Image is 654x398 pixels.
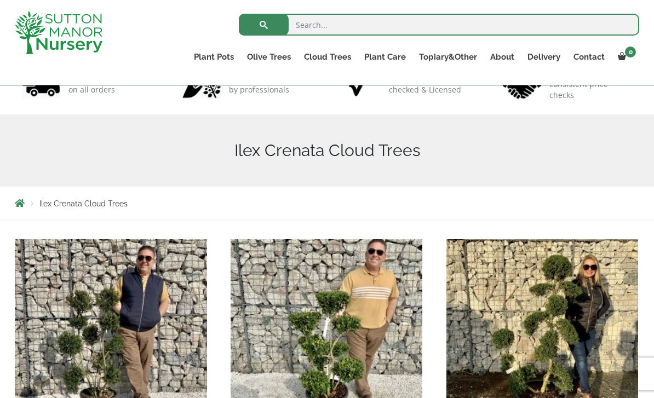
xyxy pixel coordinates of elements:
[484,49,521,65] a: About
[389,84,461,95] p: checked & Licensed
[567,49,611,65] a: Contact
[68,84,123,95] p: on all orders
[240,49,297,65] a: Olive Trees
[625,47,636,57] span: 0
[521,49,567,65] a: Delivery
[549,79,633,101] p: consistent price checks
[412,49,484,65] a: Topiary&Other
[187,49,240,65] a: Plant Pots
[15,11,102,54] img: logo
[229,84,289,95] p: by professionals
[15,199,639,207] nav: Breadcrumbs
[611,49,639,65] a: 0
[39,199,128,208] span: Ilex Crenata Cloud Trees
[297,49,358,65] a: Cloud Trees
[239,14,639,36] input: Search...
[358,49,412,65] a: Plant Care
[15,141,639,160] h1: Ilex Crenata Cloud Trees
